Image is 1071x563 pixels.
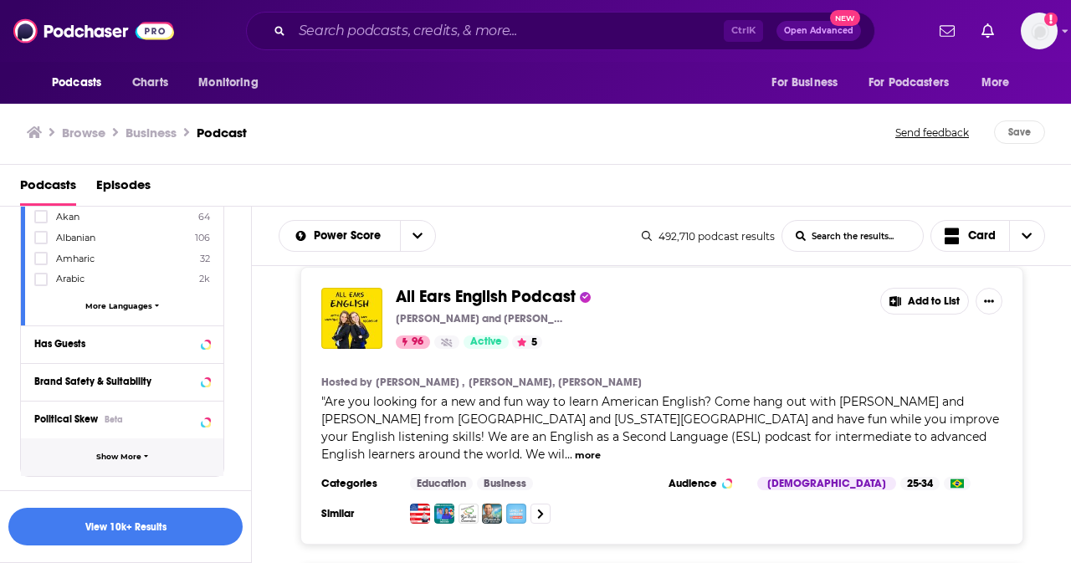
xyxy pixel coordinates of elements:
[869,71,949,95] span: For Podcasters
[784,27,853,35] span: Open Advanced
[968,230,996,242] span: Card
[410,504,430,524] img: Daily Easy English Expression Podcast
[56,211,79,223] span: Akan
[96,453,141,462] span: Show More
[880,288,969,315] button: Add to List
[396,286,576,307] span: All Ears English Podcast
[321,394,999,462] span: Are you looking for a new and fun way to learn American English? Come hang out with [PERSON_NAME]...
[933,17,961,45] a: Show notifications dropdown
[52,71,101,95] span: Podcasts
[56,232,95,243] span: Albanian
[34,413,98,425] span: Political Skew
[396,312,563,325] p: [PERSON_NAME] and [PERSON_NAME]
[105,414,123,425] div: Beta
[858,67,973,99] button: open menu
[642,230,775,243] div: 492,710 podcast results
[56,273,85,284] span: Arabic
[21,438,223,476] button: Show More
[976,288,1002,315] button: Show More Button
[187,67,279,99] button: open menu
[321,394,999,462] span: "
[246,12,875,50] div: Search podcasts, credits, & more...
[279,220,436,252] h2: Choose List sort
[396,288,576,306] a: All Ears English Podcast
[34,333,210,354] button: Has Guests
[56,253,95,264] span: Amharic
[34,376,196,387] div: Brand Safety & Suitability
[292,18,724,44] input: Search podcasts, credits, & more...
[96,171,151,206] a: Episodes
[198,211,210,223] span: 64
[200,253,210,264] span: 32
[482,504,502,524] img: RealLife English: Learn and Speak Confident, Natural English
[34,371,210,392] button: Brand Safety & Suitability
[34,408,210,429] button: Political SkewBeta
[198,71,258,95] span: Monitoring
[121,67,178,99] a: Charts
[40,67,123,99] button: open menu
[20,171,76,206] a: Podcasts
[62,125,105,141] a: Browse
[830,10,860,26] span: New
[321,507,397,520] h3: Similar
[132,71,168,95] span: Charts
[321,376,372,389] h4: Hosted by
[470,334,502,351] span: Active
[1021,13,1058,49] span: Logged in as PRSuperstar
[199,273,210,284] span: 2k
[506,504,526,524] img: The Level Up English Podcast
[314,230,387,242] span: Power Score
[459,504,479,524] img: Real English Conversations Podcast – Real English for Global Professionals | Speak Clearly & Conf...
[760,67,858,99] button: open menu
[975,17,1001,45] a: Show notifications dropdown
[930,220,1046,252] button: Choose View
[321,288,382,349] img: All Ears English Podcast
[412,334,423,351] span: 96
[434,504,454,524] img: 6 Minute English
[669,477,744,490] h3: Audience
[376,376,464,389] a: [PERSON_NAME] ,
[34,301,210,310] button: More Languages
[1021,13,1058,49] button: Show profile menu
[512,335,542,349] button: 5
[558,376,642,389] a: [PERSON_NAME]
[197,125,247,141] h3: Podcast
[981,71,1010,95] span: More
[724,20,763,42] span: Ctrl K
[464,335,509,349] a: Active
[890,120,974,144] button: Send feedback
[400,221,435,251] button: open menu
[85,301,152,310] span: More Languages
[900,477,940,490] div: 25-34
[575,448,601,463] button: more
[757,477,896,490] div: [DEMOGRAPHIC_DATA]
[410,477,473,490] a: Education
[13,15,174,47] img: Podchaser - Follow, Share and Rate Podcasts
[565,447,572,462] span: ...
[469,376,555,389] a: [PERSON_NAME],
[321,477,397,490] h3: Categories
[396,335,430,349] a: 96
[279,230,400,242] button: open menu
[477,477,533,490] a: Business
[8,508,243,545] button: View 10k+ Results
[126,125,177,141] h1: Business
[994,120,1045,144] button: Save
[970,67,1031,99] button: open menu
[1021,13,1058,49] img: User Profile
[771,71,838,95] span: For Business
[34,338,196,350] div: Has Guests
[776,21,861,41] button: Open AdvancedNew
